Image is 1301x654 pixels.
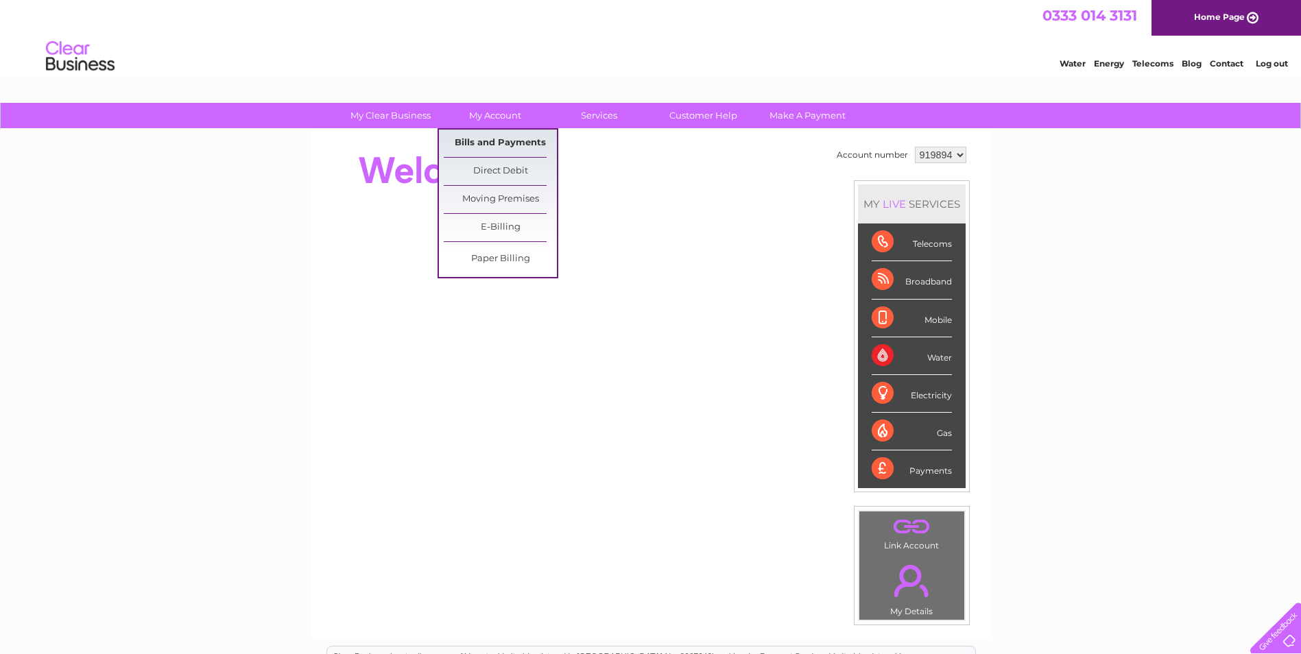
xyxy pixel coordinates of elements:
[872,337,952,375] div: Water
[1256,58,1288,69] a: Log out
[880,197,909,210] div: LIVE
[327,8,975,66] div: Clear Business is a trading name of Verastar Limited (registered in [GEOGRAPHIC_DATA] No. 3667643...
[444,158,557,185] a: Direct Debit
[444,214,557,241] a: E-Billing
[872,261,952,299] div: Broadband
[334,103,447,128] a: My Clear Business
[872,450,952,487] div: Payments
[872,223,952,261] div: Telecoms
[833,143,911,167] td: Account number
[438,103,551,128] a: My Account
[863,515,961,539] a: .
[859,511,965,554] td: Link Account
[1132,58,1173,69] a: Telecoms
[444,245,557,273] a: Paper Billing
[542,103,656,128] a: Services
[872,413,952,450] div: Gas
[1042,7,1137,24] a: 0333 014 3131
[872,375,952,413] div: Electricity
[45,36,115,77] img: logo.png
[1060,58,1086,69] a: Water
[863,557,961,605] a: .
[751,103,864,128] a: Make A Payment
[444,186,557,213] a: Moving Premises
[859,553,965,620] td: My Details
[647,103,760,128] a: Customer Help
[872,300,952,337] div: Mobile
[1094,58,1124,69] a: Energy
[858,184,966,223] div: MY SERVICES
[1210,58,1243,69] a: Contact
[1182,58,1202,69] a: Blog
[444,130,557,157] a: Bills and Payments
